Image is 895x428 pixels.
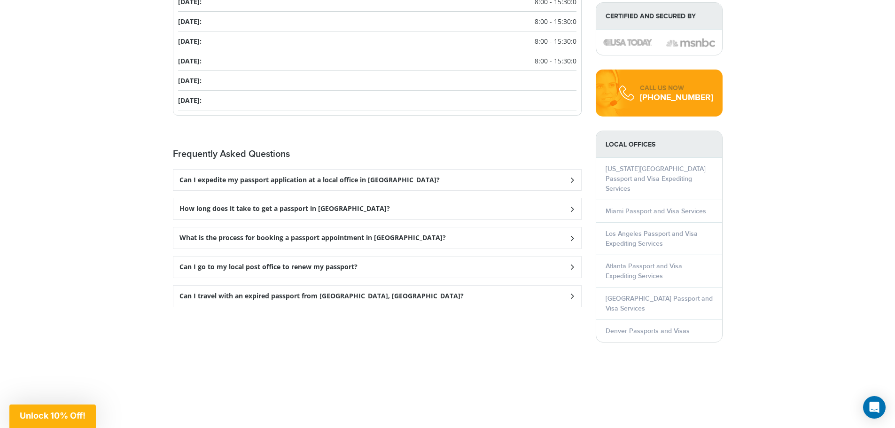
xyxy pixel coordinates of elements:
li: [DATE]: [178,91,576,110]
iframe: fb:comments Facebook Social Plugin [173,314,582,412]
h2: Frequently Asked Questions [173,148,582,160]
li: [DATE]: [178,31,576,51]
a: Atlanta Passport and Visa Expediting Services [606,262,682,280]
h3: How long does it take to get a passport in [GEOGRAPHIC_DATA]? [179,205,390,213]
span: 8:00 - 15:30:0 [535,36,576,46]
span: Unlock 10% Off! [20,411,86,420]
li: [DATE]: [178,51,576,71]
h3: Can I expedite my passport application at a local office in [GEOGRAPHIC_DATA]? [179,176,440,184]
li: [DATE]: [178,71,576,91]
img: image description [603,39,652,46]
div: [PHONE_NUMBER] [640,93,713,102]
h3: What is the process for booking a passport appointment in [GEOGRAPHIC_DATA]? [179,234,446,242]
div: Unlock 10% Off! [9,405,96,428]
div: Open Intercom Messenger [863,396,886,419]
a: Denver Passports and Visas [606,327,690,335]
a: Los Angeles Passport and Visa Expediting Services [606,230,698,248]
strong: Certified and Secured by [596,3,722,30]
strong: LOCAL OFFICES [596,131,722,158]
h3: Can I go to my local post office to renew my passport? [179,263,358,271]
h3: Can I travel with an expired passport from [GEOGRAPHIC_DATA], [GEOGRAPHIC_DATA]? [179,292,464,300]
span: 8:00 - 15:30:0 [535,16,576,26]
a: [US_STATE][GEOGRAPHIC_DATA] Passport and Visa Expediting Services [606,165,706,193]
a: Miami Passport and Visa Services [606,207,706,215]
a: [GEOGRAPHIC_DATA] Passport and Visa Services [606,295,713,312]
img: image description [666,37,715,48]
li: [DATE]: [178,12,576,31]
div: CALL US NOW [640,84,713,93]
span: 8:00 - 15:30:0 [535,56,576,66]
